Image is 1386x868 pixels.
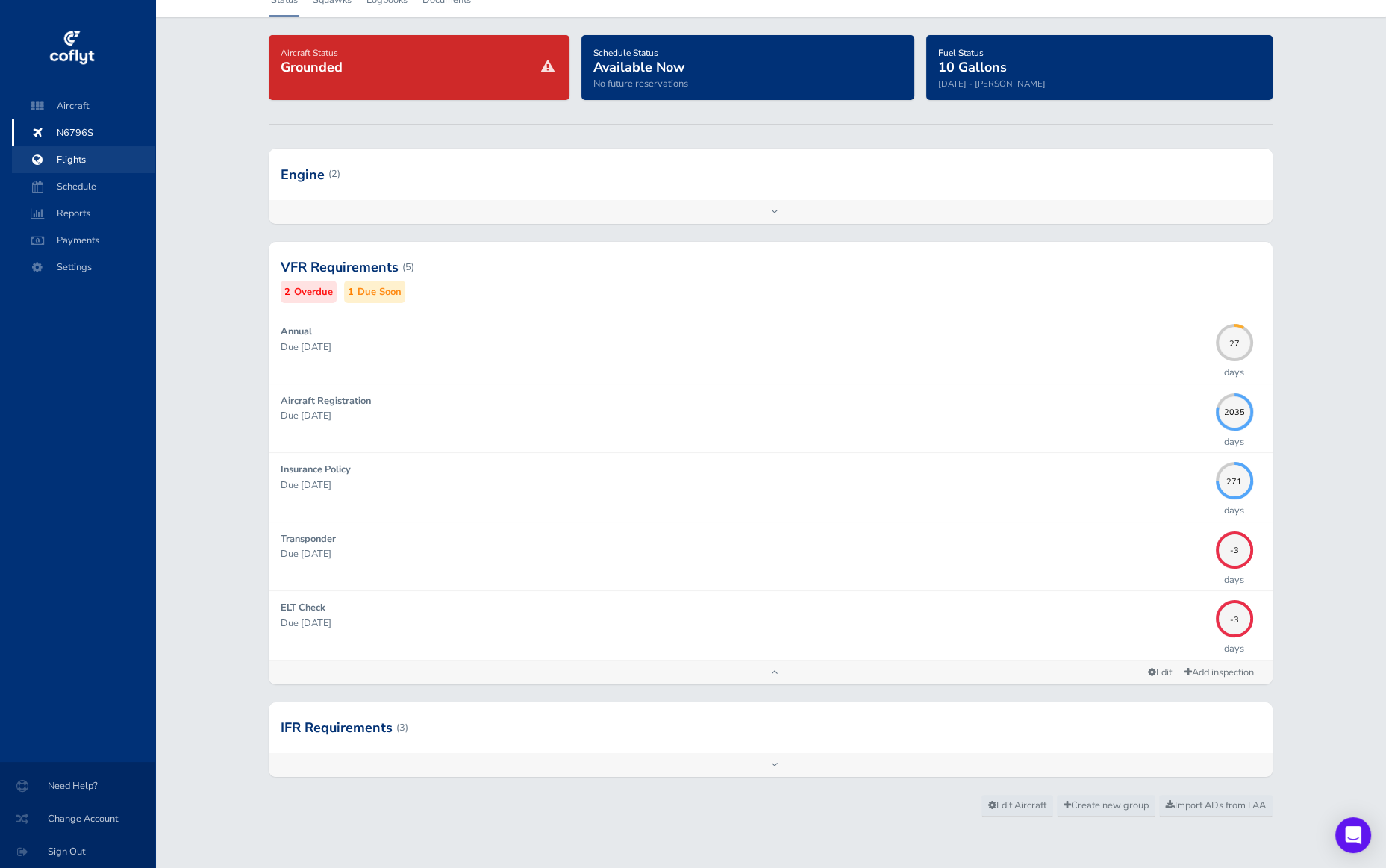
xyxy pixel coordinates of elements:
a: Transponder Due [DATE] -3days [269,522,1272,590]
p: days [1224,434,1244,449]
img: coflyt logo [47,26,96,71]
span: 2035 [1216,406,1253,414]
span: Reports [27,200,140,227]
a: Edit Aircraft [981,795,1053,817]
a: Add inspection [1178,662,1261,684]
span: Edit [1148,666,1172,679]
div: Open Intercom Messenger [1335,817,1371,853]
a: Schedule StatusAvailable Now [593,43,684,77]
a: Import ADs from FAA [1159,795,1273,817]
span: -3 [1216,613,1253,621]
p: Due [DATE] [281,478,1208,493]
span: Schedule Status [593,47,658,59]
span: Edit Aircraft [988,799,1046,812]
span: Change Account [18,805,137,832]
span: Fuel Status [938,47,984,59]
p: days [1224,641,1244,656]
span: Sign Out [18,838,137,865]
span: No future reservations [593,77,688,90]
strong: Insurance Policy [281,463,351,476]
a: Annual Due [DATE] 27days [269,315,1272,383]
p: Due [DATE] [281,616,1208,631]
span: N6796S [27,119,140,146]
p: days [1224,572,1244,587]
span: Settings [27,254,140,281]
small: [DATE] - [PERSON_NAME] [938,78,1046,90]
span: Payments [27,227,140,254]
a: Aircraft Registration Due [DATE] 2035days [269,384,1272,452]
a: ELT Check Due [DATE] -3days [269,591,1272,659]
span: Available Now [593,58,684,76]
a: Edit [1142,663,1178,683]
span: Aircraft [27,93,140,119]
strong: ELT Check [281,601,325,614]
span: Aircraft Status [281,47,338,59]
span: -3 [1216,544,1253,552]
span: Need Help? [18,772,137,799]
strong: Aircraft Registration [281,394,371,408]
span: Create new group [1064,799,1149,812]
p: days [1224,503,1244,518]
p: Due [DATE] [281,546,1208,561]
p: Due [DATE] [281,340,1208,355]
strong: Transponder [281,532,336,546]
span: 10 Gallons [938,58,1007,76]
a: Insurance Policy Due [DATE] 271days [269,453,1272,521]
span: Import ADs from FAA [1166,799,1266,812]
span: Schedule [27,173,140,200]
p: Due [DATE] [281,408,1208,423]
small: Due Soon [358,284,402,300]
span: Flights [27,146,140,173]
span: Grounded [281,58,343,76]
strong: Annual [281,325,312,338]
p: days [1224,365,1244,380]
small: Overdue [294,284,333,300]
a: Create new group [1057,795,1155,817]
span: 27 [1216,337,1253,345]
span: 271 [1216,475,1253,483]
